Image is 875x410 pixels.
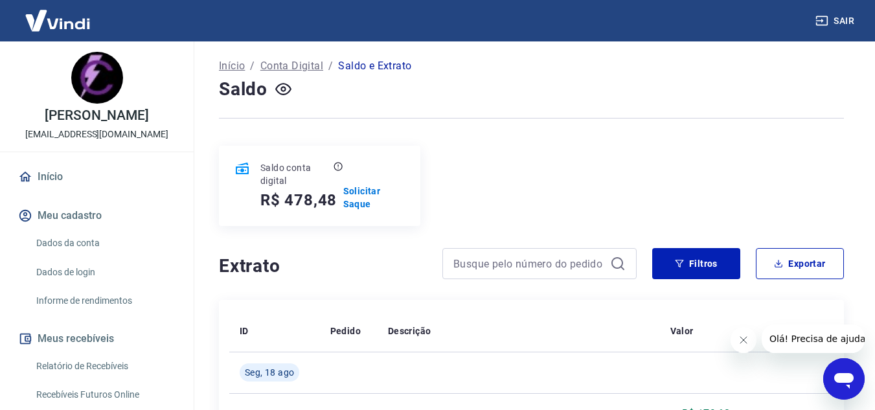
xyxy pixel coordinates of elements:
iframe: Mensagem da empresa [762,325,865,353]
a: Início [16,163,178,191]
a: Dados da conta [31,230,178,256]
h5: R$ 478,48 [260,190,337,211]
p: / [328,58,333,74]
p: Saldo e Extrato [338,58,411,74]
p: [PERSON_NAME] [45,109,148,122]
h4: Saldo [219,76,267,102]
p: Descrição [388,325,431,337]
img: Vindi [16,1,100,40]
a: Conta Digital [260,58,323,74]
span: Olá! Precisa de ajuda? [8,9,109,19]
p: Valor [670,325,694,337]
h4: Extrato [219,253,427,279]
a: Início [219,58,245,74]
iframe: Fechar mensagem [731,327,756,353]
p: ID [240,325,249,337]
a: Relatório de Recebíveis [31,353,178,380]
p: Saldo conta digital [260,161,331,187]
a: Solicitar Saque [343,185,405,211]
button: Meu cadastro [16,201,178,230]
p: [EMAIL_ADDRESS][DOMAIN_NAME] [25,128,168,141]
button: Meus recebíveis [16,325,178,353]
input: Busque pelo número do pedido [453,254,605,273]
p: Pedido [330,325,361,337]
img: 0ed00d95-d8bd-421d-b686-cd2ed493de0f.jpeg [71,52,123,104]
button: Sair [813,9,859,33]
iframe: Botão para abrir a janela de mensagens [823,358,865,400]
p: / [250,58,255,74]
button: Filtros [652,248,740,279]
a: Informe de rendimentos [31,288,178,314]
a: Recebíveis Futuros Online [31,382,178,408]
a: Dados de login [31,259,178,286]
span: Seg, 18 ago [245,366,294,379]
button: Exportar [756,248,844,279]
